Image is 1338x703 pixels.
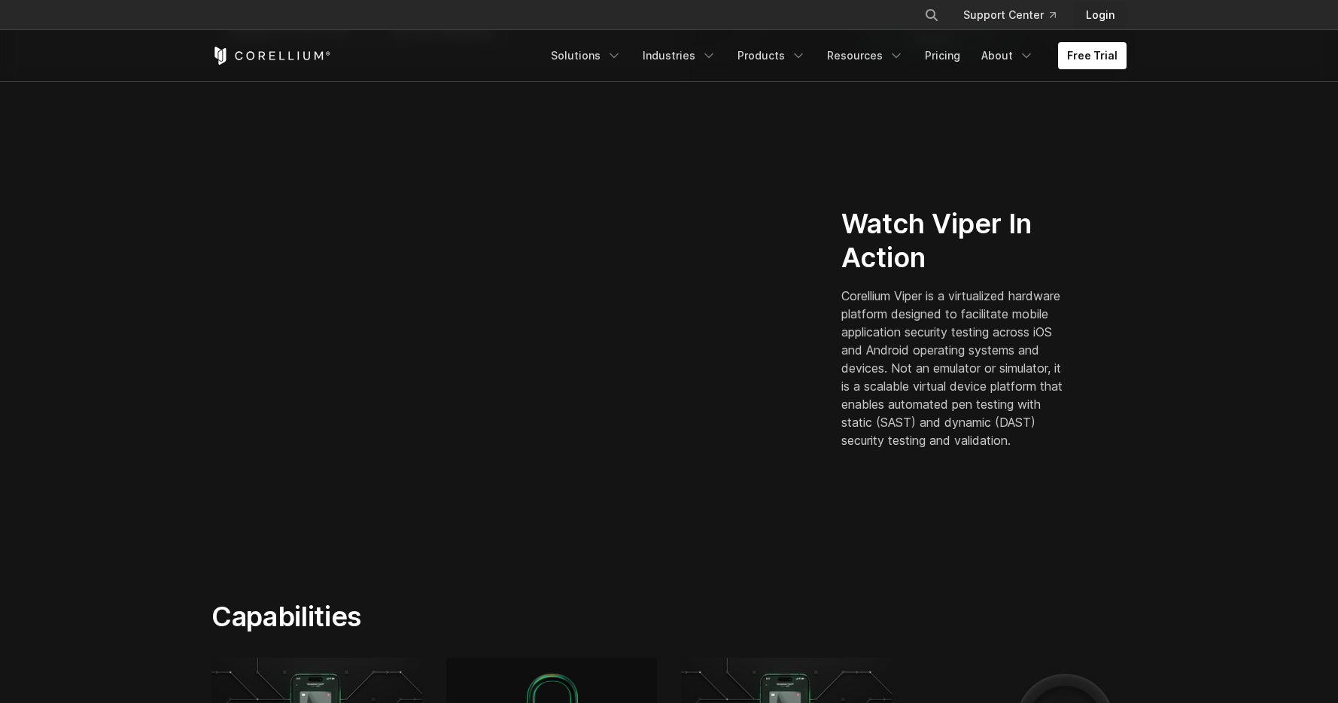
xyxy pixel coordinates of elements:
[542,42,1127,69] div: Navigation Menu
[916,42,969,69] a: Pricing
[951,2,1068,29] a: Support Center
[841,207,1069,275] h2: Watch Viper In Action
[634,42,725,69] a: Industries
[841,287,1069,449] p: Corellium Viper is a virtualized hardware platform designed to facilitate mobile application secu...
[211,47,331,65] a: Corellium Home
[542,42,631,69] a: Solutions
[818,42,913,69] a: Resources
[728,42,815,69] a: Products
[1074,2,1127,29] a: Login
[906,2,1127,29] div: Navigation Menu
[1058,42,1127,69] a: Free Trial
[918,2,945,29] button: Search
[211,600,811,633] h2: Capabilities
[972,42,1043,69] a: About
